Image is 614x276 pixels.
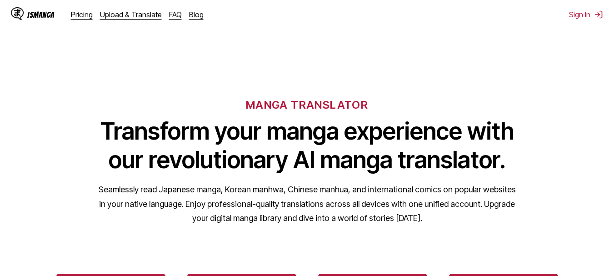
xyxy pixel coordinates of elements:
[569,10,603,19] button: Sign In
[11,7,24,20] img: IsManga Logo
[11,7,71,22] a: IsManga LogoIsManga
[98,182,516,226] p: Seamlessly read Japanese manga, Korean manhwa, Chinese manhua, and international comics on popula...
[27,10,55,19] div: IsManga
[169,10,182,19] a: FAQ
[71,10,93,19] a: Pricing
[100,10,162,19] a: Upload & Translate
[98,117,516,174] h1: Transform your manga experience with our revolutionary AI manga translator.
[594,10,603,19] img: Sign out
[246,98,368,111] h6: MANGA TRANSLATOR
[189,10,204,19] a: Blog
